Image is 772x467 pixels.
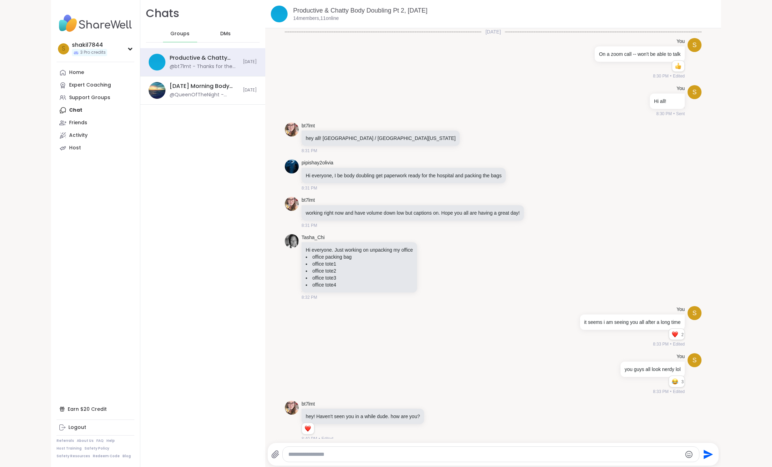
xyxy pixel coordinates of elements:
img: https://sharewell-space-live.sfo3.digitaloceanspaces.com/user-generated/88ba1641-f8b8-46aa-8805-2... [285,401,299,415]
a: About Us [77,438,94,443]
span: s [692,356,697,365]
span: 8:30 PM [653,73,669,79]
a: Safety Resources [57,454,90,459]
span: s [692,88,697,97]
button: Reactions: like [674,64,682,69]
img: Productive & Chatty Body Doubling Pt 2, Oct 14 [149,54,165,71]
img: https://sharewell-space-live.sfo3.digitaloceanspaces.com/user-generated/ae476688-6e0b-45b6-bfba-0... [285,160,299,173]
span: 8:33 PM [653,341,669,347]
span: Edited [673,341,685,347]
button: Reactions: love [671,332,678,337]
h4: You [676,85,685,92]
div: Productive & Chatty Body Doubling Pt 2, [DATE] [170,54,239,62]
span: • [670,341,671,347]
a: Tasha_Chi [302,234,325,241]
div: Reaction list [669,376,681,387]
span: • [673,111,675,117]
a: Logout [57,421,134,434]
span: 3 [681,379,684,385]
li: office tote2 [306,267,413,274]
a: pipishay2olivia [302,160,333,166]
li: office packing bag [306,253,413,260]
h1: Chats [146,6,179,21]
span: [DATE] [481,28,505,35]
span: s [692,40,697,50]
div: Activity [69,132,88,139]
img: https://sharewell-space-live.sfo3.digitaloceanspaces.com/user-generated/88ba1641-f8b8-46aa-8805-2... [285,197,299,211]
button: Send [699,446,715,462]
span: [DATE] [243,87,257,93]
a: Expert Coaching [57,79,134,91]
span: Edited [673,388,685,395]
div: Friends [69,119,87,126]
p: it seems i am seeing you all after a long time [584,319,681,326]
textarea: Type your message [288,451,682,458]
a: Help [106,438,115,443]
button: Emoji picker [685,450,693,459]
li: office tote3 [306,274,413,281]
h4: You [676,353,685,360]
div: Home [69,69,84,76]
span: 8:30 PM [656,111,672,117]
p: hey all! [GEOGRAPHIC_DATA] / [GEOGRAPHIC_DATA][US_STATE] [306,135,455,142]
span: s [62,44,65,53]
div: @QueenOfTheNight - Lunch done. Still no cheese. [170,91,239,98]
span: Edited [321,436,333,442]
a: Activity [57,129,134,142]
span: 8:40 PM [302,436,317,442]
div: Logout [68,424,86,431]
li: office tote4 [306,281,413,288]
span: 3 Pro credits [80,50,106,55]
span: • [670,73,671,79]
span: Sent [676,111,685,117]
a: Productive & Chatty Body Doubling Pt 2, [DATE] [293,7,428,14]
a: bt7lmt [302,123,315,129]
p: On a zoom call -- won't be able to talk [599,51,681,58]
div: Host [69,144,81,151]
a: Referrals [57,438,74,443]
span: 2 [681,332,684,338]
a: Host Training [57,446,82,451]
span: [DATE] [243,59,257,65]
img: ShareWell Nav Logo [57,11,134,36]
span: • [670,388,671,395]
img: https://sharewell-space-live.sfo3.digitaloceanspaces.com/user-generated/88ba1641-f8b8-46aa-8805-2... [285,123,299,136]
a: Safety Policy [84,446,109,451]
a: FAQ [96,438,104,443]
div: Reaction list [302,423,314,434]
p: Hi everyone. Just working on unpacking my office [306,246,413,253]
button: Reactions: love [304,426,311,431]
a: Friends [57,117,134,129]
h4: You [676,306,685,313]
span: s [692,309,697,318]
span: 8:33 PM [653,388,669,395]
a: Support Groups [57,91,134,104]
span: 8:32 PM [302,294,317,301]
a: Blog [123,454,131,459]
p: hey! Haven't seen you in a while dude. how are you? [306,413,420,420]
p: Hi everyone, I be body doubling get paperwork ready for the hospital and packing the bags [306,172,502,179]
img: https://sharewell-space-live.sfo3.digitaloceanspaces.com/user-generated/d44ce118-e614-49f3-90b3-4... [285,234,299,248]
li: office tote1 [306,260,413,267]
a: Host [57,142,134,154]
img: Tuesday Morning Body Double Buddies, Oct 14 [149,82,165,99]
a: Redeem Code [93,454,120,459]
div: Reaction list [672,61,684,72]
div: shakil7844 [72,41,107,49]
span: 8:31 PM [302,222,317,229]
div: Expert Coaching [69,82,111,89]
div: Earn $20 Credit [57,403,134,415]
button: Reactions: haha [671,379,678,384]
span: Groups [170,30,190,37]
span: 8:31 PM [302,185,317,191]
p: 14 members, 11 online [293,15,339,22]
span: Edited [673,73,685,79]
p: working right now and have volume down low but captions on. Hope you all are having a great day! [306,209,520,216]
div: @bt7lmt - Thanks for the company [DATE], y'all! I'll see you guys later, as I'm gonna take a nap ... [170,63,239,70]
span: DMs [220,30,231,37]
div: Reaction list [669,329,681,340]
div: Support Groups [69,94,110,101]
a: Home [57,66,134,79]
span: • [319,436,320,442]
span: 8:31 PM [302,148,317,154]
